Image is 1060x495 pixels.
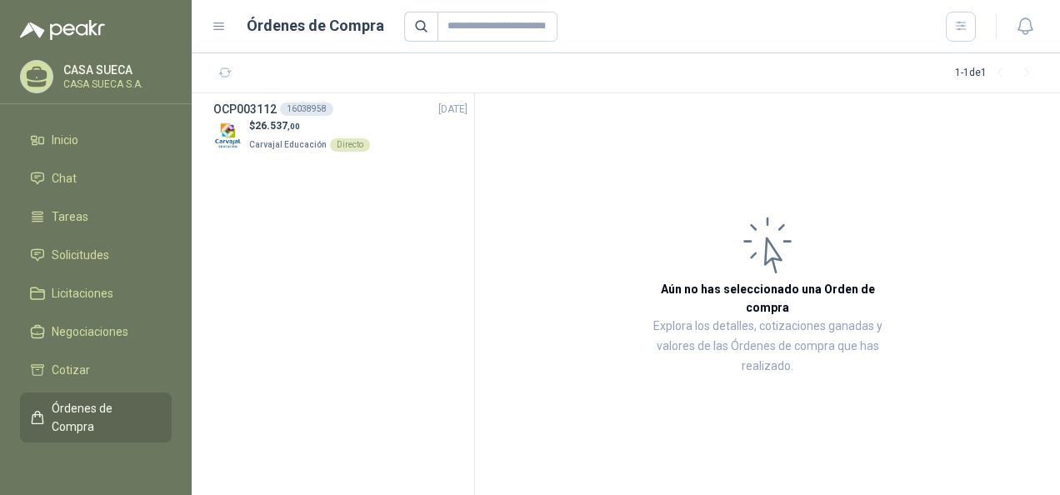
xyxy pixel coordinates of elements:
[249,140,327,149] span: Carvajal Educación
[213,100,467,152] a: OCP00311216038958[DATE] Company Logo$26.537,00Carvajal EducaciónDirecto
[63,79,167,89] p: CASA SUECA S.A.
[52,169,77,187] span: Chat
[52,284,113,302] span: Licitaciones
[247,14,384,37] h1: Órdenes de Compra
[287,122,300,131] span: ,00
[20,239,172,271] a: Solicitudes
[642,280,893,317] h3: Aún no has seleccionado una Orden de compra
[52,322,128,341] span: Negociaciones
[20,162,172,194] a: Chat
[20,124,172,156] a: Inicio
[955,60,1040,87] div: 1 - 1 de 1
[213,100,277,118] h3: OCP003112
[63,64,167,76] p: CASA SUECA
[20,392,172,442] a: Órdenes de Compra
[330,138,370,152] div: Directo
[52,246,109,264] span: Solicitudes
[52,399,156,436] span: Órdenes de Compra
[20,277,172,309] a: Licitaciones
[642,317,893,377] p: Explora los detalles, cotizaciones ganadas y valores de las Órdenes de compra que has realizado.
[52,207,88,226] span: Tareas
[20,354,172,386] a: Cotizar
[20,20,105,40] img: Logo peakr
[255,120,300,132] span: 26.537
[280,102,333,116] div: 16038958
[52,361,90,379] span: Cotizar
[52,131,78,149] span: Inicio
[213,121,242,150] img: Company Logo
[249,118,370,134] p: $
[20,316,172,347] a: Negociaciones
[438,102,467,117] span: [DATE]
[20,449,172,481] a: Remisiones
[20,201,172,232] a: Tareas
